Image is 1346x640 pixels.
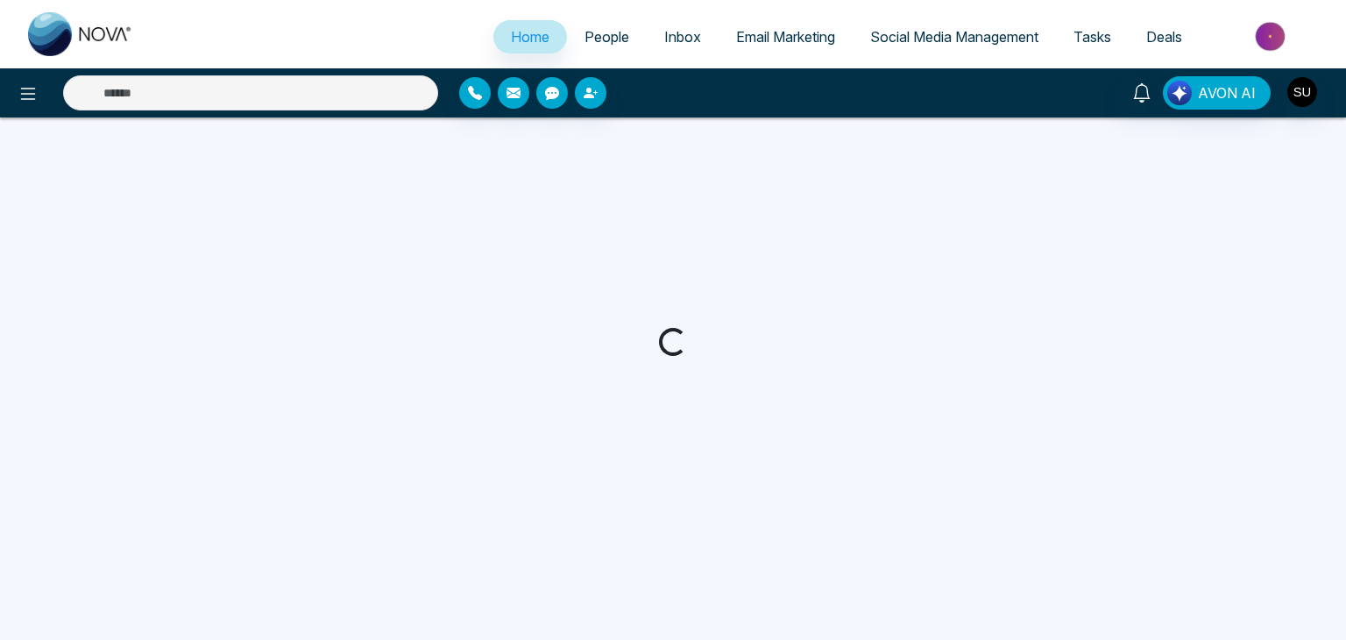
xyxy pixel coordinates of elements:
[28,12,133,56] img: Nova CRM Logo
[853,20,1056,53] a: Social Media Management
[493,20,567,53] a: Home
[1073,28,1111,46] span: Tasks
[736,28,835,46] span: Email Marketing
[1208,17,1335,56] img: Market-place.gif
[664,28,701,46] span: Inbox
[1056,20,1129,53] a: Tasks
[870,28,1038,46] span: Social Media Management
[1287,77,1317,107] img: User Avatar
[511,28,549,46] span: Home
[1129,20,1200,53] a: Deals
[1146,28,1182,46] span: Deals
[1167,81,1192,105] img: Lead Flow
[647,20,719,53] a: Inbox
[719,20,853,53] a: Email Marketing
[1198,82,1256,103] span: AVON AI
[1163,76,1271,110] button: AVON AI
[567,20,647,53] a: People
[584,28,629,46] span: People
